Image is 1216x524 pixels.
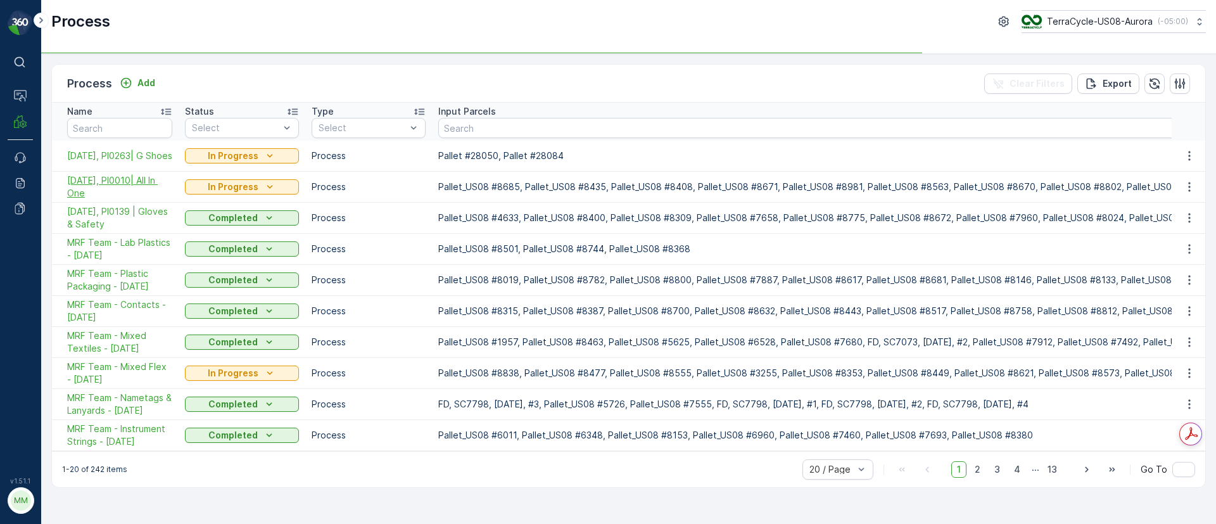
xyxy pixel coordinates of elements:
[67,75,112,93] p: Process
[137,77,155,89] p: Add
[1008,461,1026,478] span: 4
[312,336,426,348] p: Process
[67,298,172,324] span: MRF Team - Contacts - [DATE]
[67,392,172,417] a: MRF Team - Nametags & Lanyards - 09/19/25
[185,105,214,118] p: Status
[208,150,258,162] p: In Progress
[67,236,172,262] a: MRF Team - Lab Plastics - 09/25/2025
[185,148,299,163] button: In Progress
[1141,463,1167,476] span: Go To
[312,212,426,224] p: Process
[67,267,172,293] a: MRF Team - Plastic Packaging - 09/25/2025
[1158,16,1188,27] p: ( -05:00 )
[312,367,426,380] p: Process
[185,304,299,319] button: Completed
[8,477,33,485] span: v 1.51.1
[67,329,172,355] span: MRF Team - Mixed Textiles - [DATE]
[67,361,172,386] span: MRF Team - Mixed Flex - [DATE]
[185,272,299,288] button: Completed
[67,423,172,448] a: MRF Team - Instrument Strings - 09/17/25
[185,241,299,257] button: Completed
[1022,10,1206,33] button: TerraCycle-US08-Aurora(-05:00)
[67,150,172,162] a: 10/03/25, PI0263| G Shoes
[1022,15,1042,29] img: image_ci7OI47.png
[208,212,258,224] p: Completed
[115,75,160,91] button: Add
[8,10,33,35] img: logo
[67,329,172,355] a: MRF Team - Mixed Textiles - 09/22/2025
[984,73,1072,94] button: Clear Filters
[67,361,172,386] a: MRF Team - Mixed Flex - 09/22/2025
[67,174,172,200] a: 10/02/25, PI0010| All In One
[1077,73,1139,94] button: Export
[51,11,110,32] p: Process
[67,150,172,162] span: [DATE], PI0263| G Shoes
[185,335,299,350] button: Completed
[67,423,172,448] span: MRF Team - Instrument Strings - [DATE]
[67,174,172,200] span: [DATE], PI0010| All In One
[438,105,496,118] p: Input Parcels
[208,243,258,255] p: Completed
[312,105,334,118] p: Type
[67,267,172,293] span: MRF Team - Plastic Packaging - [DATE]
[67,298,172,324] a: MRF Team - Contacts - 09/23/2025
[208,367,258,380] p: In Progress
[208,181,258,193] p: In Progress
[185,210,299,226] button: Completed
[11,490,31,511] div: MM
[1047,15,1153,28] p: TerraCycle-US08-Aurora
[185,179,299,195] button: In Progress
[192,122,279,134] p: Select
[67,105,92,118] p: Name
[1010,77,1065,90] p: Clear Filters
[208,274,258,286] p: Completed
[1032,461,1039,478] p: ...
[312,429,426,442] p: Process
[67,205,172,231] a: 09/29/25, PI0139 | Gloves & Safety
[989,461,1006,478] span: 3
[67,236,172,262] span: MRF Team - Lab Plastics - [DATE]
[312,150,426,162] p: Process
[1103,77,1132,90] p: Export
[185,428,299,443] button: Completed
[208,398,258,411] p: Completed
[62,464,127,475] p: 1-20 of 242 items
[951,461,966,478] span: 1
[208,336,258,348] p: Completed
[312,398,426,411] p: Process
[185,366,299,381] button: In Progress
[67,392,172,417] span: MRF Team - Nametags & Lanyards - [DATE]
[208,429,258,442] p: Completed
[312,181,426,193] p: Process
[8,487,33,514] button: MM
[67,118,172,138] input: Search
[312,305,426,317] p: Process
[312,274,426,286] p: Process
[312,243,426,255] p: Process
[208,305,258,317] p: Completed
[1042,461,1063,478] span: 13
[969,461,986,478] span: 2
[185,397,299,412] button: Completed
[67,205,172,231] span: [DATE], PI0139 | Gloves & Safety
[319,122,406,134] p: Select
